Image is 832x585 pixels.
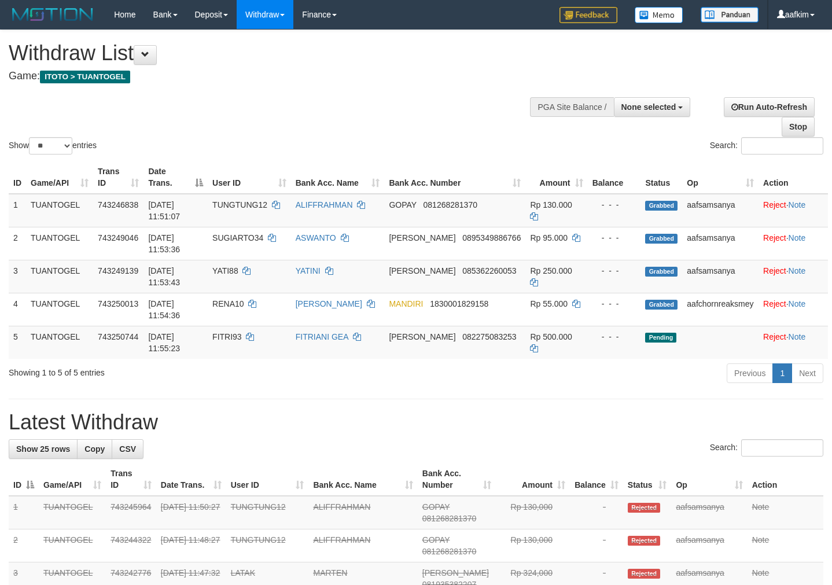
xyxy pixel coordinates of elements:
[430,299,488,308] span: Copy 1830001829158 to clipboard
[789,200,806,209] a: Note
[384,161,525,194] th: Bank Acc. Number: activate to sort column ascending
[496,496,570,529] td: Rp 130,000
[628,569,660,579] span: Rejected
[296,299,362,308] a: [PERSON_NAME]
[748,463,823,496] th: Action
[39,463,106,496] th: Game/API: activate to sort column ascending
[759,161,828,194] th: Action
[763,233,786,242] a: Reject
[759,227,828,260] td: ·
[112,439,143,459] a: CSV
[296,332,348,341] a: FITRIANI GEA
[98,332,138,341] span: 743250744
[645,201,678,211] span: Grabbed
[592,265,636,277] div: - - -
[389,332,455,341] span: [PERSON_NAME]
[645,267,678,277] span: Grabbed
[9,260,26,293] td: 3
[98,299,138,308] span: 743250013
[296,200,353,209] a: ALIFFRAHMAN
[9,227,26,260] td: 2
[291,161,385,194] th: Bank Acc. Name: activate to sort column ascending
[389,233,455,242] span: [PERSON_NAME]
[559,7,617,23] img: Feedback.jpg
[772,363,792,383] a: 1
[148,299,180,320] span: [DATE] 11:54:36
[308,463,417,496] th: Bank Acc. Name: activate to sort column ascending
[84,444,105,454] span: Copy
[9,362,338,378] div: Showing 1 to 5 of 5 entries
[763,332,786,341] a: Reject
[26,260,93,293] td: TUANTOGEL
[389,200,416,209] span: GOPAY
[389,299,423,308] span: MANDIRI
[628,536,660,546] span: Rejected
[26,194,93,227] td: TUANTOGEL
[106,529,156,562] td: 743244322
[530,266,572,275] span: Rp 250.000
[789,299,806,308] a: Note
[635,7,683,23] img: Button%20Memo.svg
[313,535,370,544] a: ALIFFRAHMAN
[682,194,759,227] td: aafsamsanya
[389,266,455,275] span: [PERSON_NAME]
[592,331,636,343] div: - - -
[93,161,143,194] th: Trans ID: activate to sort column ascending
[296,233,336,242] a: ASWANTO
[156,496,226,529] td: [DATE] 11:50:27
[752,535,770,544] a: Note
[623,463,672,496] th: Status: activate to sort column ascending
[671,463,747,496] th: Op: activate to sort column ascending
[496,463,570,496] th: Amount: activate to sort column ascending
[570,496,623,529] td: -
[752,568,770,577] a: Note
[724,97,815,117] a: Run Auto-Refresh
[682,161,759,194] th: Op: activate to sort column ascending
[9,411,823,434] h1: Latest Withdraw
[148,266,180,287] span: [DATE] 11:53:43
[789,332,806,341] a: Note
[9,496,39,529] td: 1
[296,266,321,275] a: YATINI
[212,332,242,341] span: FITRI93
[763,299,786,308] a: Reject
[759,293,828,326] td: ·
[588,161,641,194] th: Balance
[148,233,180,254] span: [DATE] 11:53:36
[40,71,130,83] span: ITOTO > TUANTOGEL
[525,161,587,194] th: Amount: activate to sort column ascending
[682,293,759,326] td: aafchornreaksmey
[9,6,97,23] img: MOTION_logo.png
[701,7,759,23] img: panduan.png
[759,260,828,293] td: ·
[313,502,370,512] a: ALIFFRAHMAN
[628,503,660,513] span: Rejected
[570,529,623,562] td: -
[212,299,244,308] span: RENA10
[424,200,477,209] span: Copy 081268281370 to clipboard
[9,71,543,82] h4: Game:
[462,233,521,242] span: Copy 0895349886766 to clipboard
[313,568,347,577] a: MARTEN
[9,161,26,194] th: ID
[741,439,823,457] input: Search:
[640,161,682,194] th: Status
[9,463,39,496] th: ID: activate to sort column descending
[212,266,238,275] span: YATI88
[9,529,39,562] td: 2
[621,102,676,112] span: None selected
[782,117,815,137] a: Stop
[422,502,450,512] span: GOPAY
[741,137,823,154] input: Search:
[530,332,572,341] span: Rp 500.000
[9,194,26,227] td: 1
[208,161,291,194] th: User ID: activate to sort column ascending
[119,444,136,454] span: CSV
[98,200,138,209] span: 743246838
[9,293,26,326] td: 4
[671,529,747,562] td: aafsamsanya
[9,42,543,65] h1: Withdraw List
[148,200,180,221] span: [DATE] 11:51:07
[39,529,106,562] td: TUANTOGEL
[530,97,613,117] div: PGA Site Balance /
